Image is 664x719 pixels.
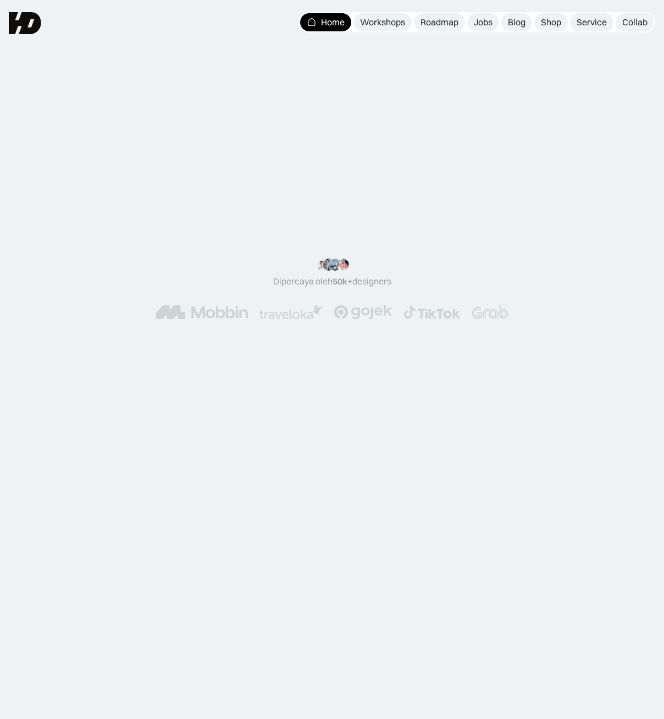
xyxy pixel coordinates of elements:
[414,13,465,31] a: Roadmap
[420,17,458,28] div: Roadmap
[616,13,654,31] a: Collab
[570,13,613,31] a: Service
[353,13,412,31] a: Workshops
[577,17,607,28] div: Service
[534,13,568,31] a: Shop
[467,13,499,31] a: Jobs
[273,276,391,287] div: Dipercaya oleh designers
[541,17,561,28] div: Shop
[300,13,351,31] a: Home
[321,17,345,28] div: Home
[622,17,648,28] div: Collab
[474,17,493,28] div: Jobs
[333,276,352,287] span: 50k+
[360,17,405,28] div: Workshops
[501,13,532,31] a: Blog
[508,17,525,28] div: Blog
